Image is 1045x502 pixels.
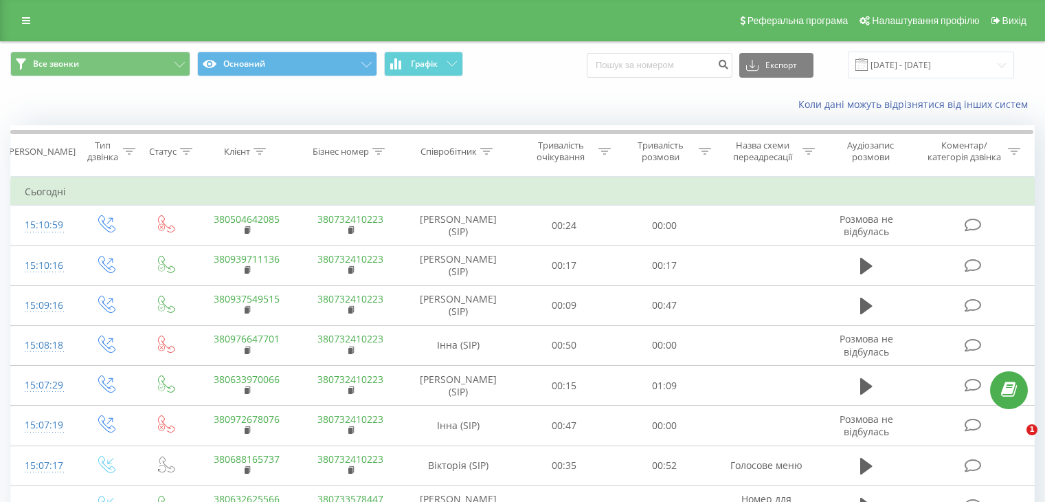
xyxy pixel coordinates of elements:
td: Сьогодні [11,178,1035,206]
td: Інна (SIP) [403,325,515,365]
div: [PERSON_NAME] [6,146,76,157]
td: 00:00 [614,406,714,446]
button: Експорт [739,53,813,78]
a: 380972678076 [214,413,280,426]
td: Вікторія (SIP) [403,446,515,485]
a: 380939711136 [214,252,280,265]
div: Тривалість очікування [527,140,596,163]
div: 15:07:17 [25,452,61,479]
td: 00:00 [614,206,714,245]
button: Все звонки [10,52,190,76]
div: 15:10:16 [25,252,61,279]
span: Розмова не відбулась [840,413,893,438]
div: 15:09:16 [25,292,61,319]
a: 380732410223 [317,252,383,265]
td: 00:47 [614,285,714,325]
span: Розмова не відбулась [840,332,893,358]
a: 380732410223 [317,332,383,345]
div: 15:08:18 [25,332,61,359]
div: 15:07:19 [25,412,61,439]
td: Голосове меню [714,446,818,485]
iframe: Intercom live chat [998,424,1031,457]
div: Тип дзвінка [87,140,119,163]
td: [PERSON_NAME] (SIP) [403,366,515,406]
a: 380732410223 [317,413,383,426]
td: [PERSON_NAME] (SIP) [403,206,515,245]
div: Аудіозапис розмови [831,140,911,163]
a: 380732410223 [317,452,383,466]
div: Клієнт [224,146,250,157]
a: 380504642085 [214,212,280,226]
a: 380732410223 [317,373,383,386]
span: Вихід [1002,15,1026,26]
div: Статус [149,146,177,157]
td: 00:17 [515,245,614,285]
span: 1 [1026,424,1037,435]
div: Тривалість розмови [627,140,695,163]
button: Графік [384,52,463,76]
span: Розмова не відбулась [840,212,893,238]
div: 15:07:29 [25,372,61,399]
div: Коментар/категорія дзвінка [924,140,1004,163]
span: Реферальна програма [748,15,849,26]
td: Інна (SIP) [403,406,515,446]
td: 00:15 [515,366,614,406]
td: 00:52 [614,446,714,485]
div: Назва схеми переадресації [727,140,799,163]
div: 15:10:59 [25,212,61,239]
td: 00:47 [515,406,614,446]
td: 00:00 [614,325,714,365]
span: Графік [411,59,438,69]
input: Пошук за номером [587,53,732,78]
button: Основний [197,52,377,76]
div: Співробітник [420,146,477,157]
a: 380976647701 [214,332,280,345]
div: Бізнес номер [313,146,369,157]
a: Коли дані можуть відрізнятися вiд інших систем [798,98,1035,111]
span: Налаштування профілю [872,15,979,26]
a: 380732410223 [317,212,383,226]
td: [PERSON_NAME] (SIP) [403,245,515,285]
a: 380633970066 [214,373,280,386]
a: 380937549515 [214,292,280,305]
td: 00:24 [515,206,614,245]
td: 00:09 [515,285,614,325]
a: 380688165737 [214,452,280,466]
td: 00:17 [614,245,714,285]
td: 00:50 [515,325,614,365]
td: 00:35 [515,446,614,485]
span: Все звонки [33,58,79,69]
td: [PERSON_NAME] (SIP) [403,285,515,325]
a: 380732410223 [317,292,383,305]
td: 01:09 [614,366,714,406]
